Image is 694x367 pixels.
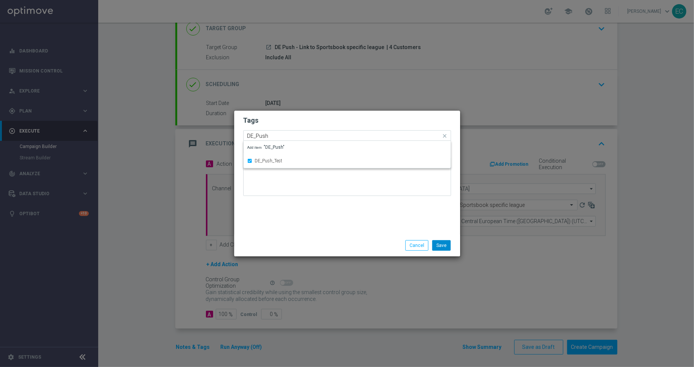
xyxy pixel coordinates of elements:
span: Add item [247,145,264,150]
span: "DE_Push" [247,145,285,150]
label: DE_Push_Test [255,159,283,163]
ng-dropdown-panel: Options list [243,141,451,168]
h2: Tags [243,116,451,125]
div: DE_Push_Test [247,155,447,167]
ng-select: DE_Push_Test [243,130,451,141]
button: Save [432,240,451,251]
button: Cancel [405,240,428,251]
